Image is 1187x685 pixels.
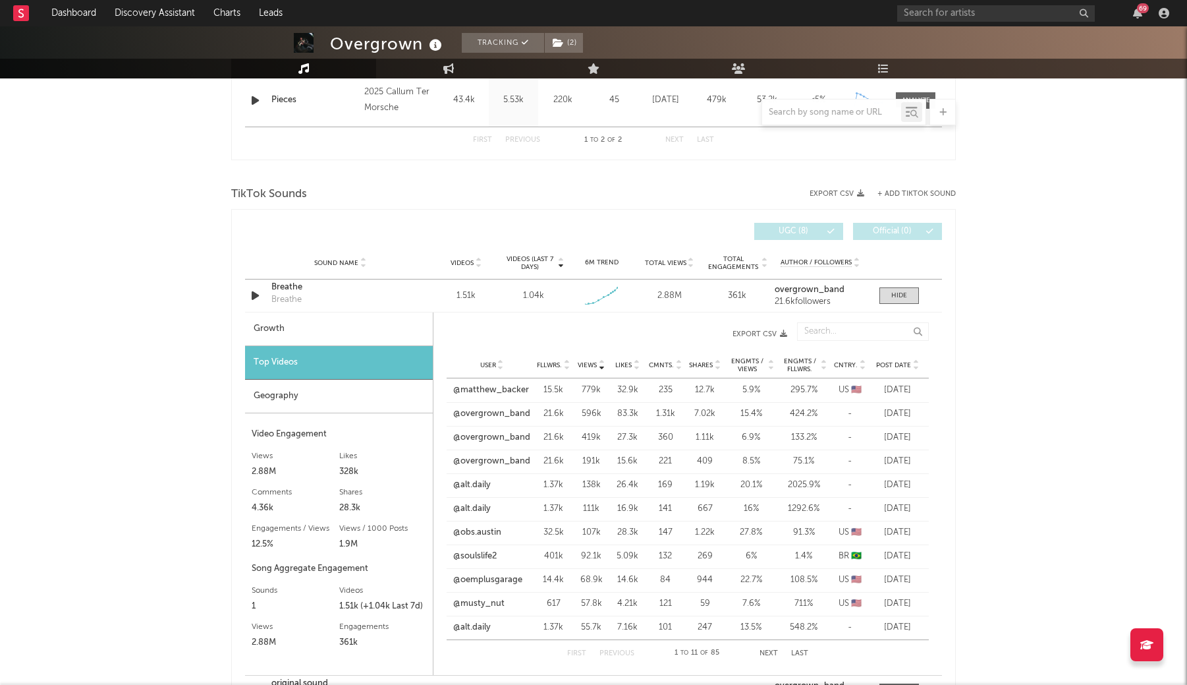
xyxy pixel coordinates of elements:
[571,258,632,268] div: 6M Trend
[833,597,866,611] div: US
[245,380,433,413] div: Geography
[649,526,682,539] div: 147
[252,561,426,577] div: Song Aggregate Engagement
[252,500,339,516] div: 4.36k
[364,84,436,116] div: 2025 Callum Ter Morsche
[252,635,339,651] div: 2.88M
[503,255,557,271] span: Videos (last 7 days)
[576,455,606,468] div: 191k
[763,227,823,235] span: UGC ( 8 )
[833,550,866,563] div: BR
[576,574,606,587] div: 68.9k
[873,550,922,563] div: [DATE]
[873,574,922,587] div: [DATE]
[435,289,497,303] div: 1.51k
[834,361,858,369] span: Cntry.
[252,464,339,480] div: 2.88M
[645,259,686,267] span: Total Views
[443,94,485,107] div: 43.4k
[688,621,721,634] div: 247
[649,384,682,397] div: 235
[781,550,827,563] div: 1.4 %
[897,5,1095,22] input: Search for artists
[453,455,530,468] a: @overgrown_band
[851,599,862,608] span: 🇺🇸
[649,597,682,611] div: 121
[453,502,491,516] a: @alt.daily
[613,407,642,421] div: 83.3k
[833,574,866,587] div: US
[688,384,721,397] div: 12.7k
[649,574,682,587] div: 84
[781,502,827,516] div: 1292.6 %
[537,407,570,421] div: 21.6k
[576,550,606,563] div: 92.1k
[688,550,721,563] div: 269
[613,502,642,516] div: 16.9k
[492,94,535,107] div: 5.53k
[781,574,827,587] div: 108.5 %
[576,526,606,539] div: 107k
[873,455,922,468] div: [DATE]
[339,448,427,464] div: Likes
[537,455,570,468] div: 21.6k
[578,361,597,369] span: Views
[649,455,682,468] div: 221
[544,33,584,53] span: ( 2 )
[271,293,302,307] div: Breathe
[688,597,721,611] div: 59
[833,526,866,539] div: US
[537,550,570,563] div: 401k
[689,361,713,369] span: Shares
[649,407,682,421] div: 1.31k
[781,621,827,634] div: 548.2 %
[590,137,598,143] span: to
[613,621,642,634] div: 7.16k
[728,597,774,611] div: 7.6 %
[728,479,774,492] div: 20.1 %
[537,502,570,516] div: 1.37k
[537,526,570,539] div: 32.5k
[460,330,787,338] button: Export CSV
[728,550,774,563] div: 6 %
[339,537,427,552] div: 1.9M
[873,407,922,421] div: [DATE]
[453,597,505,611] a: @musty_nut
[613,479,642,492] div: 26.4k
[231,187,307,202] span: TikTok Sounds
[613,574,642,587] div: 14.6k
[537,621,570,634] div: 1.37k
[775,285,844,294] strong: overgrown_band
[480,361,496,369] span: User
[639,289,700,303] div: 2.88M
[851,528,862,537] span: 🇺🇸
[833,502,866,516] div: -
[781,431,827,444] div: 133.2 %
[453,384,529,397] a: @matthew_backer
[537,574,570,587] div: 14.4k
[453,431,530,444] a: @overgrown_band
[607,137,615,143] span: of
[473,136,492,144] button: First
[339,485,427,500] div: Shares
[688,502,721,516] div: 667
[873,621,922,634] div: [DATE]
[591,94,637,107] div: 45
[271,281,409,294] a: Breathe
[252,619,339,635] div: Views
[613,526,642,539] div: 28.3k
[864,191,956,198] button: + Add TikTok Sound
[728,357,766,373] span: Engmts / Views
[796,94,840,107] div: <5%
[649,550,682,563] div: 132
[453,479,491,492] a: @alt.daily
[873,502,922,516] div: [DATE]
[339,635,427,651] div: 361k
[523,289,544,303] div: 1.04k
[833,431,866,444] div: -
[245,346,433,380] div: Top Videos
[697,136,714,144] button: Last
[271,94,358,107] div: Pieces
[728,431,774,444] div: 6.9 %
[728,502,774,516] div: 16 %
